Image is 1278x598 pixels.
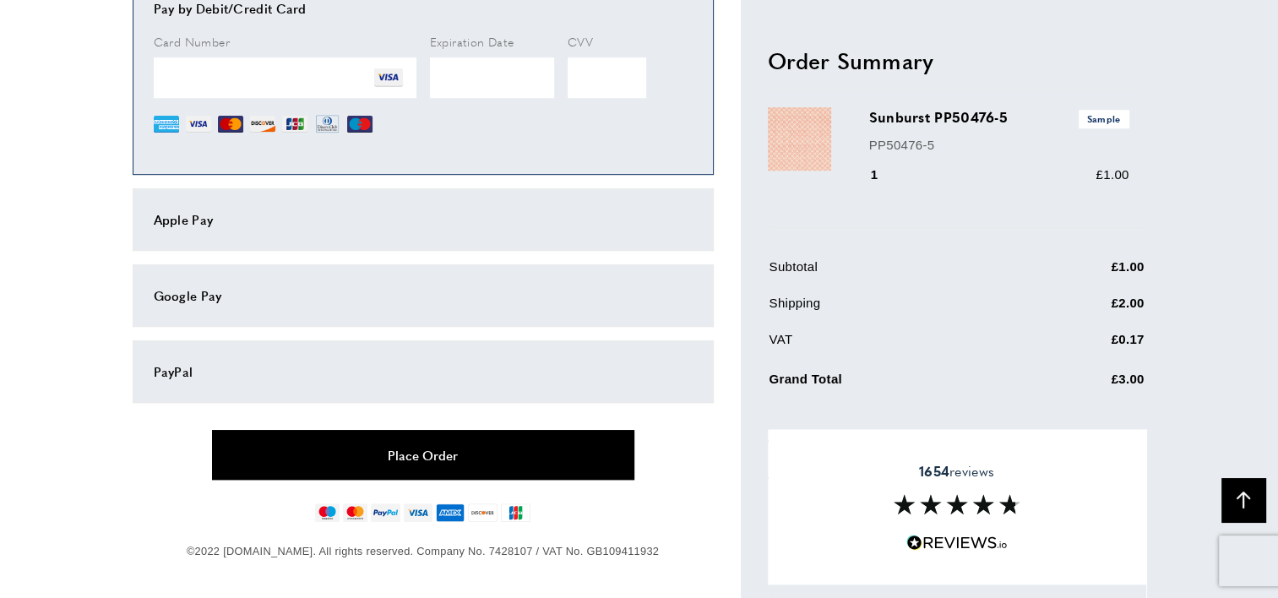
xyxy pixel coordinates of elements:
[770,258,1026,291] td: Subtotal
[154,209,693,230] div: Apple Pay
[1028,258,1145,291] td: £1.00
[212,430,634,480] button: Place Order
[906,535,1008,551] img: Reviews.io 5 stars
[154,285,693,306] div: Google Pay
[186,111,211,137] img: VI.png
[768,427,891,447] span: Apply Discount Code
[869,166,902,186] div: 1
[154,57,416,98] iframe: Secure Credit Card Frame - Credit Card Number
[919,461,949,481] strong: 1654
[1096,168,1128,182] span: £1.00
[374,63,403,92] img: VI.png
[869,135,1129,155] p: PP50476-5
[154,362,693,382] div: PayPal
[1028,367,1145,403] td: £3.00
[770,330,1026,363] td: VAT
[568,33,593,50] span: CVV
[347,111,373,137] img: MI.png
[770,294,1026,327] td: Shipping
[187,545,659,557] span: ©2022 [DOMAIN_NAME]. All rights reserved. Company No. 7428107 / VAT No. GB109411932
[1079,111,1129,128] span: Sample
[218,111,243,137] img: MC.png
[919,463,994,480] span: reviews
[501,503,530,522] img: jcb
[315,503,340,522] img: maestro
[430,33,514,50] span: Expiration Date
[430,57,555,98] iframe: Secure Credit Card Frame - Expiration Date
[282,111,307,137] img: JCB.png
[250,111,275,137] img: DI.png
[894,494,1020,514] img: Reviews section
[770,367,1026,403] td: Grand Total
[468,503,498,522] img: discover
[154,111,179,137] img: AE.png
[436,503,465,522] img: american-express
[768,108,831,171] img: Sunburst PP50476-5
[154,33,230,50] span: Card Number
[869,108,1129,128] h3: Sunburst PP50476-5
[404,503,432,522] img: visa
[1028,294,1145,327] td: £2.00
[768,46,1146,76] h2: Order Summary
[568,57,646,98] iframe: Secure Credit Card Frame - CVV
[343,503,367,522] img: mastercard
[314,111,341,137] img: DN.png
[371,503,400,522] img: paypal
[1028,330,1145,363] td: £0.17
